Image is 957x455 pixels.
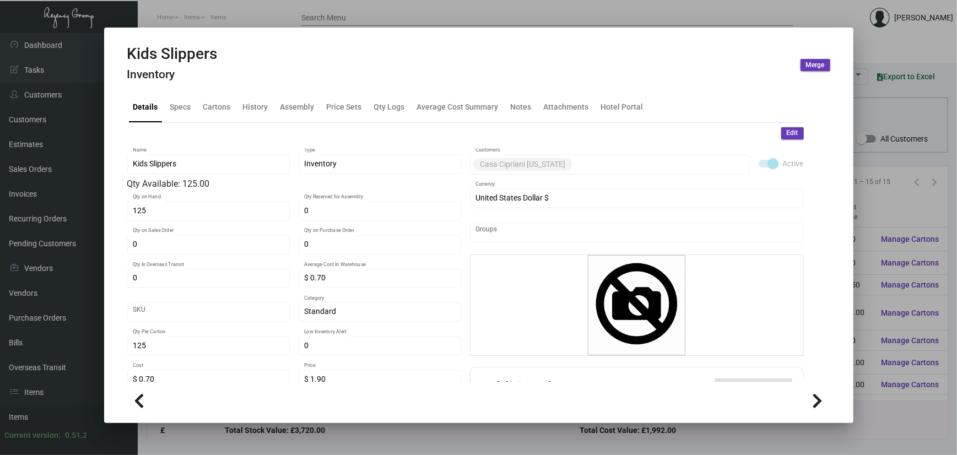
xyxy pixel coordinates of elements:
div: Current version: [4,430,61,441]
h2: Additional Fees [482,378,588,398]
div: Cartons [203,101,231,113]
div: Qty Logs [374,101,405,113]
div: Specs [170,101,191,113]
div: Price Sets [327,101,362,113]
h4: Inventory [127,68,218,82]
div: Assembly [280,101,315,113]
h2: Kids Slippers [127,45,218,63]
button: Edit [781,127,804,139]
div: Average Cost Summary [417,101,499,113]
div: Qty Available: 125.00 [127,177,461,191]
div: History [243,101,268,113]
button: Merge [801,59,830,71]
span: Active [783,157,804,170]
div: 0.51.2 [65,430,87,441]
button: Add Additional Fee [715,378,792,398]
input: Add new.. [475,228,798,237]
span: Merge [806,61,825,70]
mat-chip: Casa Cipriani [US_STATE] [473,158,572,171]
div: Hotel Portal [601,101,644,113]
div: Details [133,101,158,113]
span: Edit [787,128,798,138]
input: Add new.. [574,160,744,169]
div: Notes [511,101,532,113]
div: Attachments [544,101,589,113]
